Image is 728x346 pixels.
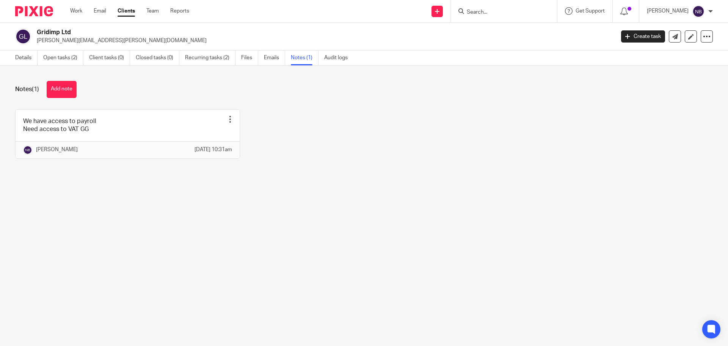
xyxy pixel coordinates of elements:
span: Get Support [576,8,605,14]
p: [PERSON_NAME] [647,7,689,15]
a: Emails [264,51,285,65]
a: Audit logs [324,51,353,65]
input: Search [466,9,534,16]
a: Recurring tasks (2) [185,51,235,65]
img: svg%3E [23,145,32,155]
a: Team [146,7,159,15]
p: [DATE] 10:31am [195,146,232,153]
img: Pixie [15,6,53,16]
button: Add note [47,81,77,98]
h1: Notes [15,85,39,93]
p: [PERSON_NAME] [36,146,78,153]
a: Create task [621,30,665,43]
img: svg%3E [15,28,31,44]
a: Details [15,51,38,65]
a: Open tasks (2) [43,51,83,65]
a: Email [94,7,106,15]
a: Notes (1) [291,51,318,65]
a: Client tasks (0) [89,51,130,65]
a: Files [241,51,258,65]
p: [PERSON_NAME][EMAIL_ADDRESS][PERSON_NAME][DOMAIN_NAME] [37,37,610,44]
a: Closed tasks (0) [136,51,179,65]
a: Reports [170,7,189,15]
a: Work [70,7,82,15]
span: (1) [32,86,39,92]
h2: Gridimp Ltd [37,28,495,36]
a: Clients [118,7,135,15]
img: svg%3E [692,5,704,17]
